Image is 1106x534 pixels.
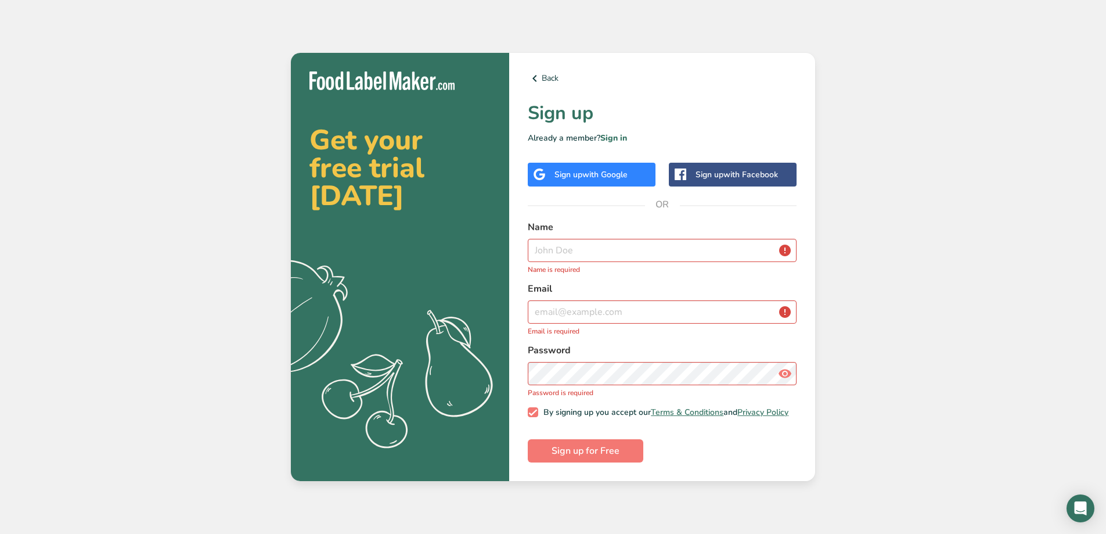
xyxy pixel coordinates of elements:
[309,126,491,210] h2: Get your free trial [DATE]
[723,169,778,180] span: with Facebook
[528,439,643,463] button: Sign up for Free
[528,300,797,324] input: email@example.com
[1067,494,1094,522] div: Open Intercom Messenger
[528,239,797,262] input: John Doe
[645,187,680,222] span: OR
[528,264,797,275] p: Name is required
[309,71,455,91] img: Food Label Maker
[538,407,789,418] span: By signing up you accept our and
[528,343,797,357] label: Password
[528,326,797,336] p: Email is required
[582,169,628,180] span: with Google
[651,407,723,418] a: Terms & Conditions
[554,169,628,181] div: Sign up
[552,444,619,458] span: Sign up for Free
[528,99,797,127] h1: Sign up
[528,220,797,234] label: Name
[600,132,627,144] a: Sign in
[696,169,778,181] div: Sign up
[528,282,797,296] label: Email
[528,388,797,398] p: Password is required
[528,132,797,144] p: Already a member?
[528,71,797,85] a: Back
[737,407,788,418] a: Privacy Policy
